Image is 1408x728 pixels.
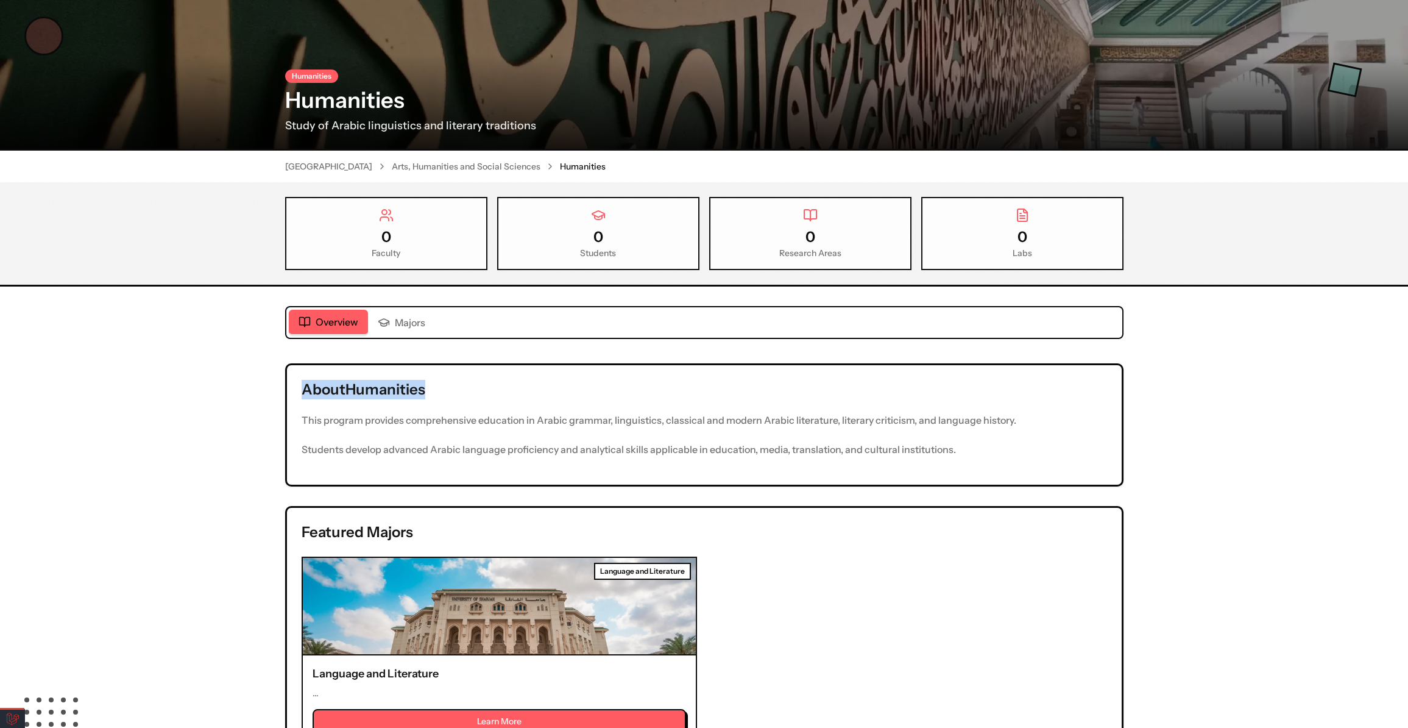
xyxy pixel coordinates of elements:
div: Humanities [285,70,338,83]
div: Students [508,247,688,259]
span: Humanities [560,160,606,173]
h2: Featured Majors [302,523,1107,542]
div: 0 [508,227,688,247]
p: Study of Arabic linguistics and literary traditions [285,117,1123,134]
a: [GEOGRAPHIC_DATA] [285,160,372,173]
span: Overview [316,315,358,329]
div: 0 [932,227,1113,247]
div: 0 [296,227,476,247]
div: 0 [720,227,900,247]
div: Language and Literature [594,563,691,580]
h1: Humanities [285,88,1123,112]
div: Research Areas [720,247,900,259]
h2: About Humanities [302,380,1107,399]
div: Labs [932,247,1113,259]
p: ... [313,687,686,699]
p: Students develop advanced Arabic language proficiency and analytical skills applicable in educati... [302,441,1107,458]
a: Arts, Humanities and Social Sciences [392,160,540,173]
img: Language and Literature [303,558,696,654]
div: Faculty [296,247,476,259]
h3: Language and Literature [313,665,686,682]
p: This program provides comprehensive education in Arabic grammar, linguistics, classical and moder... [302,412,1107,429]
span: Majors [395,315,425,330]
